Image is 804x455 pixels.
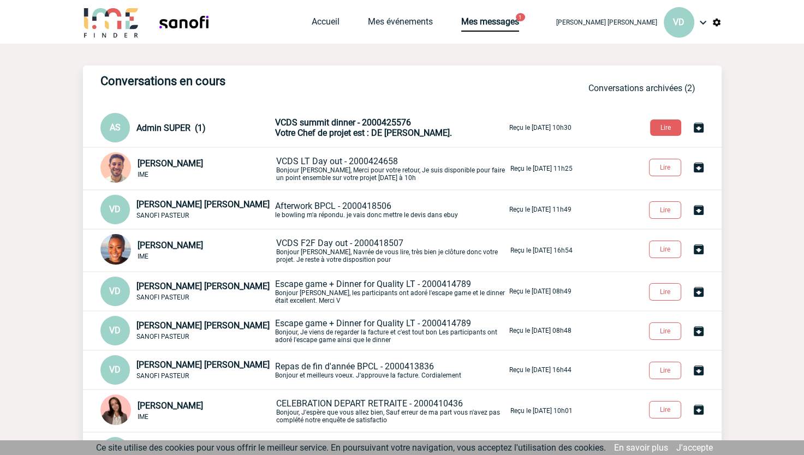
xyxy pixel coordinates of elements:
span: Votre Chef de projet est : DE [PERSON_NAME]. [275,128,452,138]
p: Bonjour, J'espère que vous allez bien, Sauf erreur de ma part vous n'avez pas complété notre enqu... [276,398,508,424]
button: Lire [649,159,681,176]
button: 1 [516,13,525,21]
span: VD [673,17,684,27]
div: Conversation privée : Client - Agence [100,394,274,427]
a: [PERSON_NAME] IME CELEBRATION DEPART RETRAITE - 2000410436Bonjour, J'espère que vous allez bien, ... [100,405,573,415]
a: VD [PERSON_NAME] [PERSON_NAME] SANOFI PASTEUR Afterwork BPCL - 2000418506le bowling m'a répondu. ... [100,203,571,214]
p: Bonjour [PERSON_NAME], les participants ont adoré l'escape game et le dinner était excellent. Mer... [275,279,507,304]
div: Conversation privée : Client - Agence [100,195,273,224]
span: VD [109,204,121,214]
p: Reçu le [DATE] 16h54 [510,247,573,254]
p: Reçu le [DATE] 11h25 [510,165,573,172]
div: Conversation privée : Client - Agence [100,316,273,345]
button: Lire [649,362,681,379]
span: SANOFI PASTEUR [136,333,189,340]
span: [PERSON_NAME] [PERSON_NAME] [136,199,270,209]
span: Escape game + Dinner for Quality LT - 2000414789 [275,318,471,328]
img: 132114-0.jpg [100,152,131,183]
div: Conversation privée : Client - Agence [100,113,273,142]
span: SANOFI PASTEUR [136,372,189,380]
span: VD [109,325,121,336]
span: BPCL F2F - 2000409834 [275,439,369,450]
span: [PERSON_NAME] [PERSON_NAME] [136,320,270,331]
a: Conversations archivées (2) [588,83,695,93]
p: Reçu le [DATE] 16h44 [509,366,571,374]
p: Bonjour [PERSON_NAME], Navrée de vous lire, très bien je clôture donc votre projet. Je reste à vo... [276,238,508,264]
a: Lire [640,286,692,296]
span: [PERSON_NAME] [PERSON_NAME] [556,19,657,26]
img: Archiver la conversation [692,403,705,416]
span: IME [138,171,148,178]
a: Lire [640,243,692,254]
img: IME-Finder [83,7,140,38]
a: VD [PERSON_NAME] [PERSON_NAME] SANOFI PASTEUR Escape game + Dinner for Quality LT - 2000414789Bon... [100,285,571,296]
p: Bonjour [PERSON_NAME], Merci pour votre retour, Je suis disponible pour faire un point ensemble s... [276,156,508,182]
a: Mes messages [461,16,519,32]
span: IME [138,413,148,421]
a: Lire [640,404,692,414]
div: Conversation commune : Client - Fournisseur - Agence [100,277,273,306]
img: Archiver la conversation [692,161,705,174]
span: CELEBRATION DEPART RETRAITE - 2000410436 [276,398,463,409]
button: Lire [649,201,681,219]
img: 123865-0.jpg [100,234,131,265]
img: Archiver la conversation [692,121,705,134]
span: IME [138,253,148,260]
a: En savoir plus [614,442,668,453]
span: VCDS F2F Day out - 2000418507 [276,238,403,248]
span: [PERSON_NAME] [138,400,203,411]
a: Lire [640,161,692,172]
span: Afterwork BPCL - 2000418506 [275,201,391,211]
span: [PERSON_NAME] [138,240,203,250]
a: VD [PERSON_NAME] [PERSON_NAME] SANOFI PASTEUR Repas de fin d'année BPCL - 2000413836Bonjour et me... [100,364,571,374]
p: Bonjour, Je viens de regarder la facture et c'est tout bon Les participants ont adoré l'escape ga... [275,318,507,344]
span: Admin SUPER (1) [136,123,206,133]
p: Reçu le [DATE] 11h49 [509,206,571,213]
span: Escape game + Dinner for Quality LT - 2000414789 [275,279,471,289]
a: AS Admin SUPER (1) VCDS summit dinner - 2000425576Votre Chef de projet est : DE [PERSON_NAME]. Re... [100,122,571,132]
p: Reçu le [DATE] 10h01 [510,407,573,415]
button: Lire [649,241,681,258]
span: Ce site utilise des cookies pour vous offrir le meilleur service. En poursuivant votre navigation... [96,442,606,453]
h3: Conversations en cours [100,74,428,88]
span: VD [109,286,121,296]
a: Mes événements [368,16,433,32]
a: [PERSON_NAME] IME VCDS F2F Day out - 2000418507Bonjour [PERSON_NAME], Navrée de vous lire, très b... [100,244,573,255]
a: VD [PERSON_NAME] [PERSON_NAME] SANOFI PASTEUR Escape game + Dinner for Quality LT - 2000414789Bon... [100,325,571,335]
p: Reçu le [DATE] 08h48 [509,327,571,334]
a: Lire [640,364,692,375]
span: [PERSON_NAME] [138,158,203,169]
img: Archiver la conversation [692,243,705,256]
span: SANOFI PASTEUR [136,212,189,219]
img: Archiver la conversation [692,325,705,338]
p: le bowling m'a répondu. je vais donc mettre le devis dans ebuy [275,201,507,219]
button: Lire [649,401,681,418]
span: VCDS summit dinner - 2000425576 [275,117,411,128]
img: Archiver la conversation [692,203,705,217]
p: Bonjour et meilleurs voeux. J'approuve la facture. Cordialement [275,361,507,379]
span: Repas de fin d'année BPCL - 2000413836 [275,361,434,372]
a: Lire [640,204,692,214]
img: Archiver la conversation [692,285,705,298]
span: [PERSON_NAME] [PERSON_NAME] [136,281,270,291]
button: Lire [650,119,681,136]
img: 94396-3.png [100,394,131,425]
img: Archiver la conversation [692,364,705,377]
p: Reçu le [DATE] 10h30 [509,124,571,131]
div: Conversation privée : Client - Agence [100,234,274,267]
span: AS [110,122,121,133]
span: VCDS LT Day out - 2000424658 [276,156,398,166]
button: Lire [649,283,681,301]
p: Reçu le [DATE] 08h49 [509,288,571,295]
a: Lire [641,122,692,132]
a: J'accepte [676,442,713,453]
a: [PERSON_NAME] IME VCDS LT Day out - 2000424658Bonjour [PERSON_NAME], Merci pour votre retour, Je ... [100,163,573,173]
div: Conversation privée : Client - Agence [100,355,273,385]
span: [PERSON_NAME] [PERSON_NAME] [136,360,270,370]
a: Accueil [312,16,340,32]
button: Lire [649,322,681,340]
span: SANOFI PASTEUR [136,294,189,301]
a: Lire [640,325,692,336]
div: Conversation privée : Client - Agence [100,152,274,185]
span: VD [109,364,121,375]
